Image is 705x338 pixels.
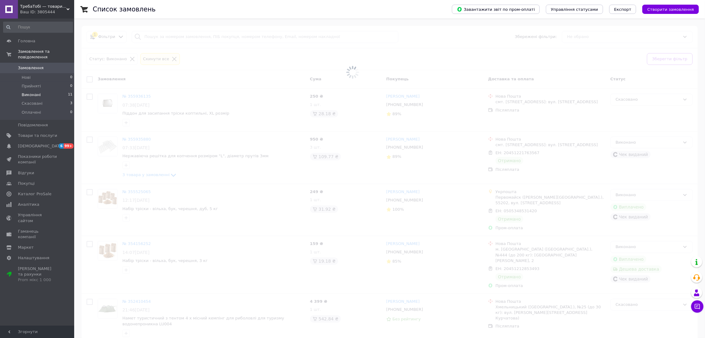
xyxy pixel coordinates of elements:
[64,143,74,149] span: 99+
[3,22,73,33] input: Пошук
[68,92,72,98] span: 11
[18,170,34,176] span: Відгуки
[18,154,57,165] span: Показники роботи компанії
[22,92,41,98] span: Виконані
[20,9,74,15] div: Ваш ID: 3805444
[18,38,35,44] span: Головна
[452,5,540,14] button: Завантажити звіт по пром-оплаті
[70,101,72,106] span: 3
[691,300,703,313] button: Чат з покупцем
[18,65,44,71] span: Замовлення
[22,83,41,89] span: Прийняті
[93,6,155,13] h1: Список замовлень
[18,277,57,283] div: Prom мікс 1 000
[18,181,35,186] span: Покупці
[18,191,51,197] span: Каталог ProSale
[551,7,598,12] span: Управління статусами
[22,110,41,115] span: Оплачені
[59,143,64,149] span: 6
[18,266,57,283] span: [PERSON_NAME] та рахунки
[22,101,43,106] span: Скасовані
[70,110,72,115] span: 0
[642,5,699,14] button: Створити замовлення
[70,75,72,80] span: 0
[457,6,535,12] span: Завантажити звіт по пром-оплаті
[18,229,57,240] span: Гаманець компанії
[18,245,34,250] span: Маркет
[636,7,699,11] a: Створити замовлення
[18,212,57,223] span: Управління сайтом
[20,4,66,9] span: ТребаТобі — товари для дому, саду та городу з доставкою по Україні
[614,7,631,12] span: Експорт
[18,202,39,207] span: Аналітика
[18,143,64,149] span: [DEMOGRAPHIC_DATA]
[70,83,72,89] span: 0
[546,5,603,14] button: Управління статусами
[609,5,636,14] button: Експорт
[18,255,49,261] span: Налаштування
[18,133,57,138] span: Товари та послуги
[18,122,48,128] span: Повідомлення
[22,75,31,80] span: Нові
[647,7,694,12] span: Створити замовлення
[18,49,74,60] span: Замовлення та повідомлення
